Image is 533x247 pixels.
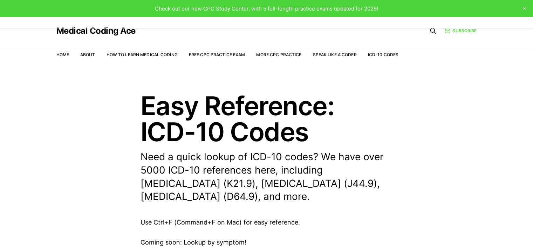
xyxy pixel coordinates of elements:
[519,3,530,14] button: close
[256,52,301,57] a: More CPC Practice
[155,5,378,12] span: Check out our new CPC Study Center, with 5 full-length practice exams updated for 2025!
[141,93,393,145] h1: Easy Reference: ICD-10 Codes
[419,213,533,247] iframe: portal-trigger
[313,52,357,57] a: Speak Like a Coder
[107,52,178,57] a: How to Learn Medical Coding
[141,150,393,203] p: Need a quick lookup of ICD-10 codes? We have over 5000 ICD-10 references here, including [MEDICAL...
[80,52,95,57] a: About
[56,52,69,57] a: Home
[56,27,136,35] a: Medical Coding Ace
[445,27,477,34] a: Subscribe
[141,217,393,228] p: Use Ctrl+F (Command+F on Mac) for easy reference.
[189,52,245,57] a: Free CPC Practice Exam
[368,52,398,57] a: ICD-10 Codes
